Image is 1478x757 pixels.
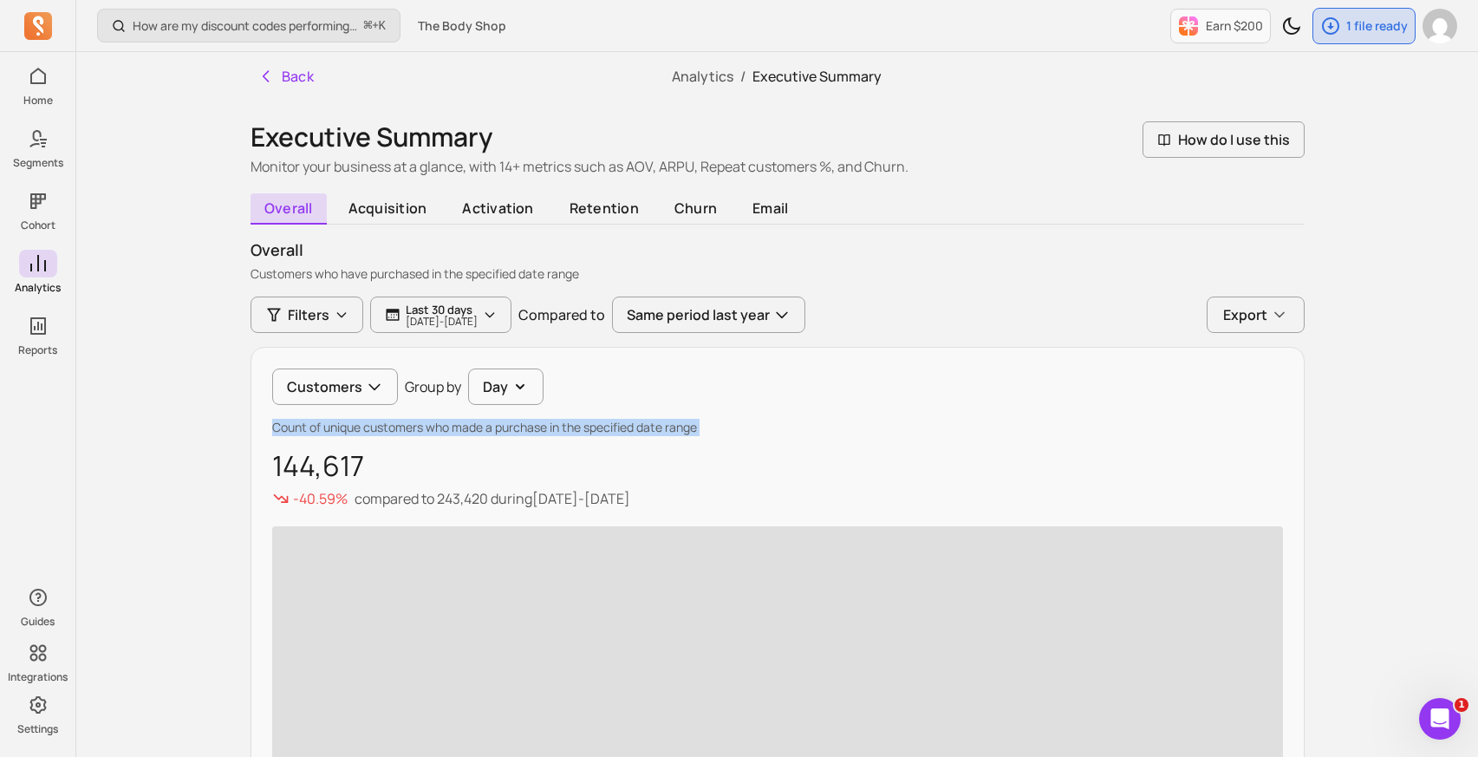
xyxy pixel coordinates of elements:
p: Integrations [8,670,68,684]
img: avatar [1423,9,1457,43]
p: Group by [405,376,461,397]
span: Executive Summary [752,67,882,86]
span: 243,420 [437,489,488,508]
button: How do I use this [1143,121,1305,158]
p: Reports [18,343,57,357]
p: Analytics [15,281,61,295]
span: / [733,67,752,86]
button: 1 file ready [1312,8,1416,44]
h1: Executive Summary [251,121,908,153]
span: overall [251,193,328,225]
p: -40.59% [293,488,348,509]
p: Customers who have purchased in the specified date range [251,265,1305,283]
span: churn [660,193,731,223]
span: Filters [288,304,329,325]
button: The Body Shop [407,10,517,42]
iframe: Intercom live chat [1419,698,1461,740]
p: [DATE] - [DATE] [406,317,478,327]
p: Count of unique customers who made a purchase in the specified date range [272,419,1283,436]
kbd: ⌘ [363,16,373,37]
button: Guides [19,580,57,632]
button: Last 30 days[DATE]-[DATE] [370,297,511,333]
span: activation [448,193,548,223]
button: Back [251,59,322,94]
span: 1 [1455,698,1468,712]
button: Export [1207,297,1305,333]
p: 144,617 [272,450,1283,481]
p: Last 30 days [406,303,478,317]
button: Filters [251,297,363,333]
span: acquisition [334,193,441,223]
button: How are my discount codes performing daily?⌘+K [97,9,400,42]
p: Compared to [518,304,605,325]
p: How are my discount codes performing daily? [133,17,357,35]
button: Toggle dark mode [1274,9,1309,43]
p: Segments [13,156,63,170]
span: The Body Shop [418,17,506,35]
span: + [364,16,386,35]
button: Same period last year [612,297,805,333]
span: Export [1223,304,1267,325]
p: Earn $200 [1206,17,1263,35]
p: Cohort [21,219,55,232]
span: retention [555,193,653,223]
kbd: K [379,19,386,33]
button: Customers [272,369,398,405]
p: Guides [21,615,55,629]
p: overall [251,238,1305,262]
a: Analytics [672,67,733,86]
button: Earn $200 [1170,9,1271,43]
p: Monitor your business at a glance, with 14+ metrics such as AOV, ARPU, Repeat customers %, and Ch... [251,156,908,177]
p: Home [23,94,53,108]
span: email [739,193,803,223]
p: 1 file ready [1346,17,1408,35]
button: Day [468,369,544,405]
p: compared to during [DATE] - [DATE] [355,488,630,509]
p: Settings [17,722,58,736]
